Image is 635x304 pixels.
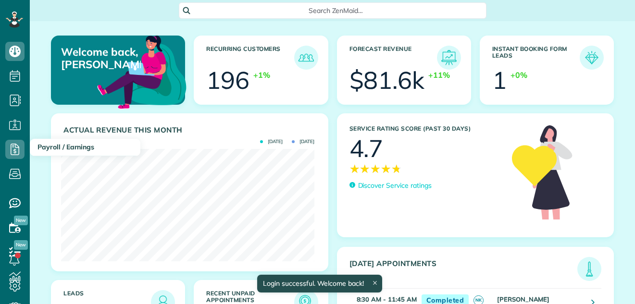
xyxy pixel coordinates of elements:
[349,46,437,70] h3: Forecast Revenue
[63,126,318,134] h3: Actual Revenue this month
[297,48,316,67] img: icon_recurring_customers-cf858462ba22bcd05b5a5880d41d6543d210077de5bb9ebc9590e49fd87d84ed.png
[497,295,550,303] strong: [PERSON_NAME]
[257,275,382,292] div: Login successful. Welcome back!
[206,68,249,92] div: 196
[582,48,601,67] img: icon_form_leads-04211a6a04a5b2264e4ee56bc0799ec3eb69b7e499cbb523a139df1d13a81ae0.png
[349,259,578,281] h3: [DATE] Appointments
[61,46,141,71] p: Welcome back, [PERSON_NAME]!
[260,139,283,144] span: [DATE]
[510,70,527,81] div: +0%
[349,160,360,177] span: ★
[349,181,432,191] a: Discover Service ratings
[381,160,391,177] span: ★
[14,240,28,250] span: New
[492,68,507,92] div: 1
[349,68,425,92] div: $81.6k
[206,46,294,70] h3: Recurring Customers
[492,46,580,70] h3: Instant Booking Form Leads
[349,125,503,132] h3: Service Rating score (past 30 days)
[439,48,459,67] img: icon_forecast_revenue-8c13a41c7ed35a8dcfafea3cbb826a0462acb37728057bba2d056411b612bbbe.png
[37,143,94,151] span: Payroll / Earnings
[95,24,188,118] img: dashboard_welcome-42a62b7d889689a78055ac9021e634bf52bae3f8056760290aed330b23ab8690.png
[391,160,402,177] span: ★
[358,181,432,191] p: Discover Service ratings
[360,160,370,177] span: ★
[357,295,417,303] strong: 8:30 AM - 11:45 AM
[14,216,28,225] span: New
[292,139,314,144] span: [DATE]
[349,136,384,160] div: 4.7
[428,70,450,81] div: +11%
[253,70,270,81] div: +1%
[580,259,599,279] img: icon_todays_appointments-901f7ab196bb0bea1936b74009e4eb5ffbc2d2711fa7634e0d609ed5ef32b18b.png
[370,160,381,177] span: ★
